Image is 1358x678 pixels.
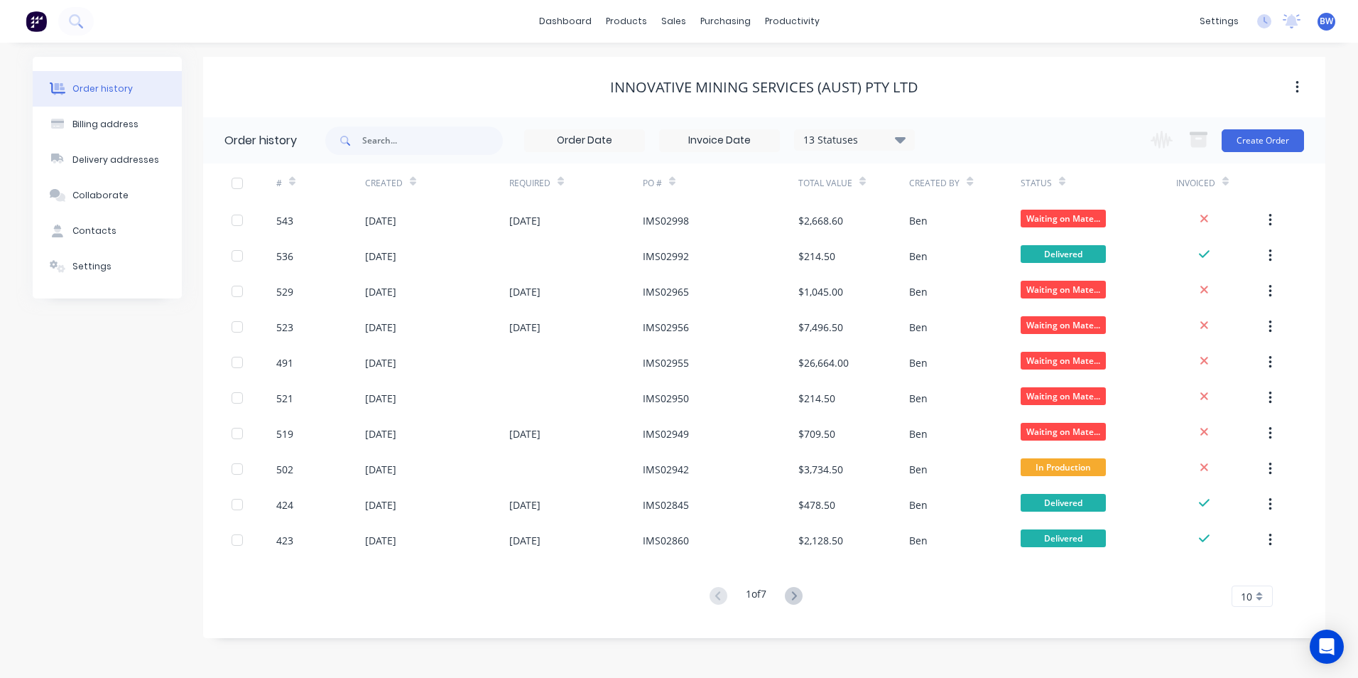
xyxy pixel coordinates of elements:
div: Order history [72,82,133,95]
div: # [276,163,365,203]
span: 10 [1241,589,1252,604]
span: Waiting on Mate... [1021,387,1106,405]
div: 521 [276,391,293,406]
a: dashboard [532,11,599,32]
div: Order history [224,132,297,149]
div: IMS02860 [643,533,689,548]
div: 491 [276,355,293,370]
button: Create Order [1222,129,1304,152]
div: 424 [276,497,293,512]
div: Created By [909,163,1020,203]
div: Created [365,163,509,203]
div: $478.50 [798,497,835,512]
div: Created By [909,177,960,190]
div: Ben [909,462,928,477]
div: [DATE] [365,533,396,548]
div: 523 [276,320,293,335]
div: $26,664.00 [798,355,849,370]
div: $7,496.50 [798,320,843,335]
div: Ben [909,426,928,441]
div: Invoiced [1176,163,1265,203]
button: Billing address [33,107,182,142]
div: IMS02956 [643,320,689,335]
div: Contacts [72,225,116,237]
div: [DATE] [365,497,396,512]
div: 536 [276,249,293,264]
div: $214.50 [798,249,835,264]
div: $709.50 [798,426,835,441]
div: Settings [72,260,112,273]
div: PO # [643,177,662,190]
span: Delivered [1021,494,1106,512]
span: In Production [1021,458,1106,476]
div: [DATE] [365,355,396,370]
div: $2,668.60 [798,213,843,228]
div: IMS02950 [643,391,689,406]
div: IMS02998 [643,213,689,228]
div: products [599,11,654,32]
button: Delivery addresses [33,142,182,178]
div: [DATE] [365,213,396,228]
div: [DATE] [365,249,396,264]
div: 543 [276,213,293,228]
div: Created [365,177,403,190]
span: Waiting on Mate... [1021,210,1106,227]
div: purchasing [693,11,758,32]
div: PO # [643,163,798,203]
div: Billing address [72,118,138,131]
div: settings [1193,11,1246,32]
div: [DATE] [509,320,541,335]
button: Order history [33,71,182,107]
div: IMS02942 [643,462,689,477]
div: [DATE] [365,320,396,335]
div: $214.50 [798,391,835,406]
div: Status [1021,163,1176,203]
div: [DATE] [365,391,396,406]
div: Ben [909,284,928,299]
div: Ben [909,320,928,335]
div: Ben [909,355,928,370]
span: Delivered [1021,529,1106,547]
div: [DATE] [509,426,541,441]
div: 502 [276,462,293,477]
div: IMS02992 [643,249,689,264]
div: Innovative Mining Services (Aust) Pty Ltd [610,79,918,96]
div: [DATE] [509,213,541,228]
button: Settings [33,249,182,284]
img: Factory [26,11,47,32]
div: Ben [909,249,928,264]
div: Open Intercom Messenger [1310,630,1344,664]
div: $2,128.50 [798,533,843,548]
div: 423 [276,533,293,548]
span: Waiting on Mate... [1021,316,1106,334]
span: Waiting on Mate... [1021,352,1106,370]
div: 13 Statuses [795,132,914,148]
div: $3,734.50 [798,462,843,477]
div: [DATE] [509,533,541,548]
div: productivity [758,11,827,32]
div: IMS02955 [643,355,689,370]
button: Contacts [33,213,182,249]
div: Status [1021,177,1052,190]
input: Invoice Date [660,130,779,151]
div: [DATE] [509,497,541,512]
div: Ben [909,497,928,512]
span: Waiting on Mate... [1021,281,1106,298]
div: Ben [909,533,928,548]
div: $1,045.00 [798,284,843,299]
div: Total Value [798,163,909,203]
div: [DATE] [365,284,396,299]
span: Delivered [1021,245,1106,263]
div: Total Value [798,177,852,190]
button: Collaborate [33,178,182,213]
input: Search... [362,127,503,155]
input: Order Date [525,130,644,151]
div: IMS02965 [643,284,689,299]
div: Ben [909,213,928,228]
div: # [276,177,282,190]
div: Required [509,177,550,190]
div: Collaborate [72,189,129,202]
div: 529 [276,284,293,299]
span: Waiting on Mate... [1021,423,1106,441]
div: [DATE] [509,284,541,299]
